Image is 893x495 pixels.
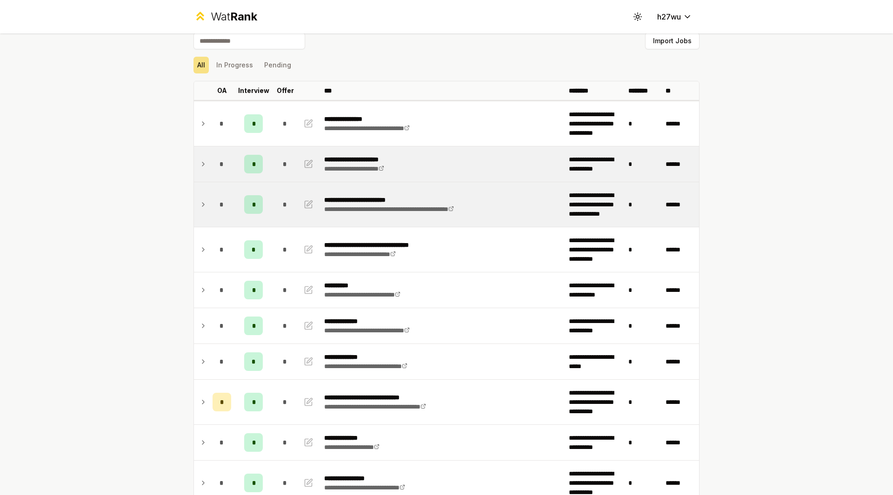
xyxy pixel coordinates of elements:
[230,10,257,23] span: Rank
[193,9,257,24] a: WatRank
[213,57,257,73] button: In Progress
[277,86,294,95] p: Offer
[260,57,295,73] button: Pending
[657,11,681,22] span: h27wu
[211,9,257,24] div: Wat
[193,57,209,73] button: All
[645,33,700,49] button: Import Jobs
[238,86,269,95] p: Interview
[217,86,227,95] p: OA
[650,8,700,25] button: h27wu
